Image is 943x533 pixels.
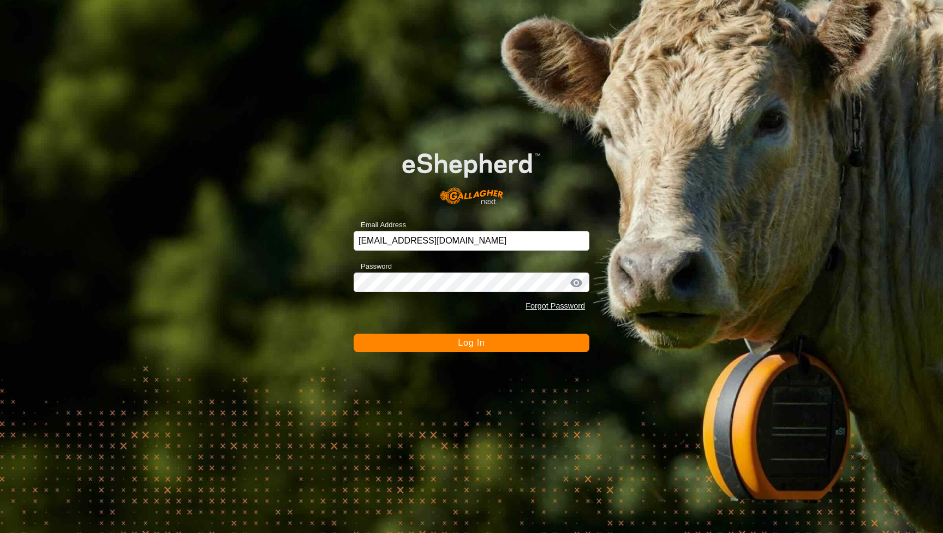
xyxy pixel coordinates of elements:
[354,261,392,272] label: Password
[354,334,589,352] button: Log In
[354,220,406,230] label: Email Address
[354,231,589,251] input: Email Address
[458,338,485,347] span: Log In
[377,133,566,214] img: E-shepherd Logo
[526,301,585,310] a: Forgot Password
